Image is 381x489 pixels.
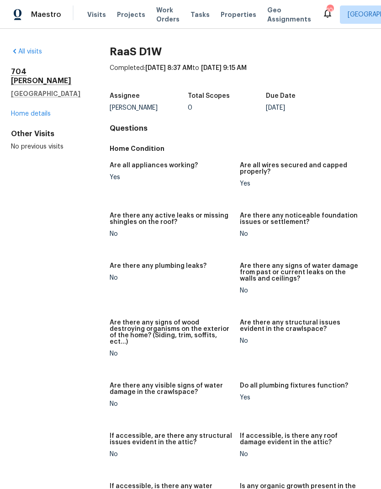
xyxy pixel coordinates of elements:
[110,401,233,407] div: No
[240,213,363,225] h5: Are there any noticeable foundation issues or settlement?
[11,144,63,150] span: No previous visits
[110,319,233,345] h5: Are there any signs of wood destroying organisms on the exterior of the home? (Siding, trim, soff...
[240,162,363,175] h5: Are all wires secured and capped properly?
[240,319,363,332] h5: Are there any structural issues evident in the crawlspace?
[110,93,140,99] h5: Assignee
[110,433,233,446] h5: If accessible, are there any structural issues evident in the attic?
[110,105,188,111] div: [PERSON_NAME]
[266,93,296,99] h5: Due Date
[188,93,230,99] h5: Total Scopes
[327,5,333,15] div: 10
[201,65,247,71] span: [DATE] 9:15 AM
[110,174,233,181] div: Yes
[110,213,233,225] h5: Are there any active leaks or missing shingles on the roof?
[240,263,363,282] h5: Are there any signs of water damage from past or current leaks on the walls and ceilings?
[11,111,51,117] a: Home details
[110,263,206,269] h5: Are there any plumbing leaks?
[240,287,363,294] div: No
[110,124,370,133] h4: Questions
[87,10,106,19] span: Visits
[156,5,180,24] span: Work Orders
[110,162,198,169] h5: Are all appliances working?
[110,351,233,357] div: No
[110,47,370,56] h2: RaaS D1W
[11,129,80,138] div: Other Visits
[240,383,348,389] h5: Do all plumbing fixtures function?
[221,10,256,19] span: Properties
[110,383,233,395] h5: Are there any visible signs of water damage in the crawlspace?
[11,48,42,55] a: All visits
[31,10,61,19] span: Maestro
[240,181,363,187] div: Yes
[110,144,370,153] h5: Home Condition
[240,338,363,344] div: No
[240,433,363,446] h5: If accessible, is there any roof damage evident in the attic?
[190,11,210,18] span: Tasks
[240,451,363,457] div: No
[267,5,311,24] span: Geo Assignments
[188,105,266,111] div: 0
[110,451,233,457] div: No
[117,10,145,19] span: Projects
[110,64,370,87] div: Completed: to
[110,231,233,237] div: No
[145,65,192,71] span: [DATE] 8:37 AM
[240,394,363,401] div: Yes
[110,275,233,281] div: No
[240,231,363,237] div: No
[266,105,344,111] div: [DATE]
